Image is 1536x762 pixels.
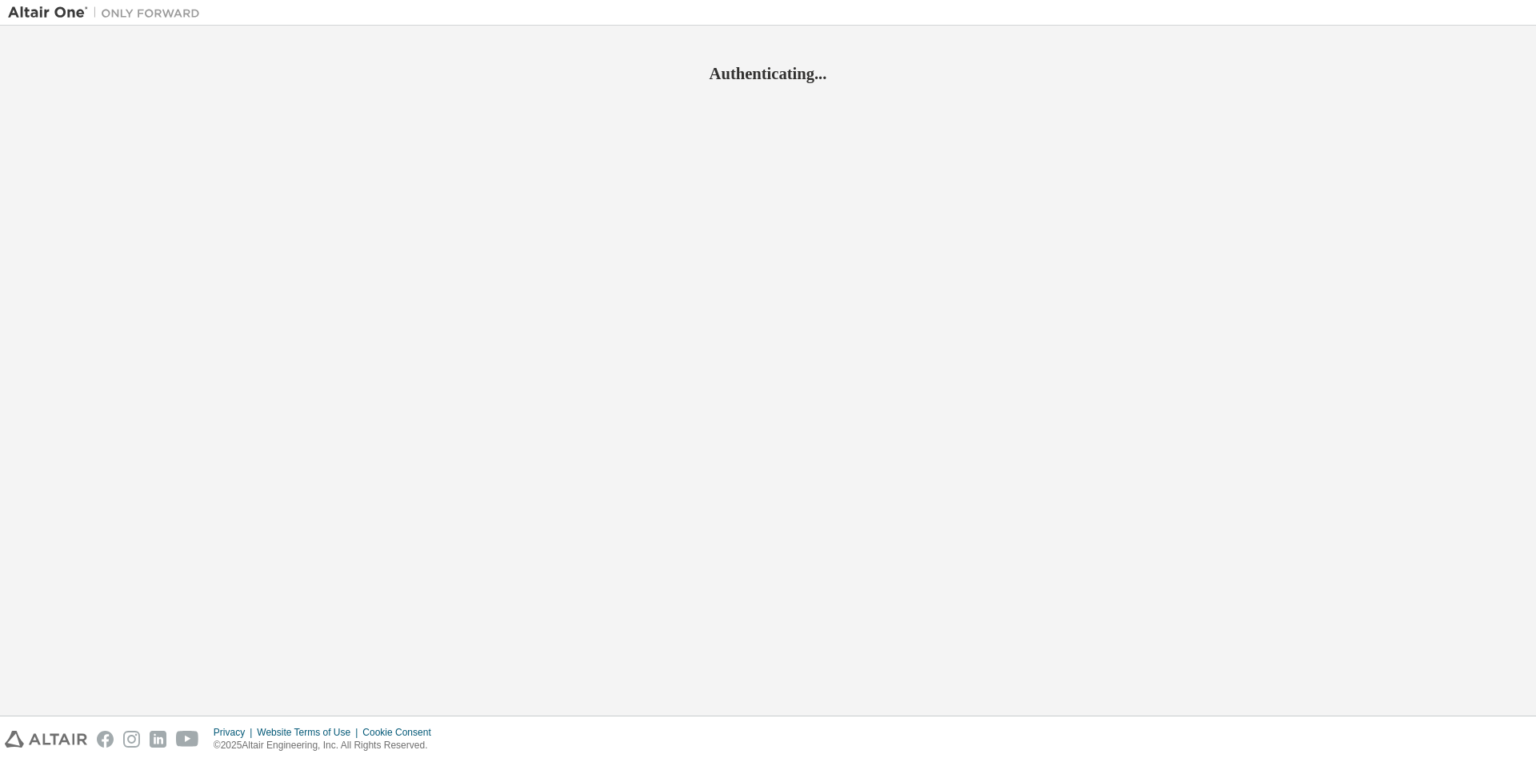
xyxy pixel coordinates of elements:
[362,726,440,739] div: Cookie Consent
[214,726,257,739] div: Privacy
[8,5,208,21] img: Altair One
[150,731,166,748] img: linkedin.svg
[123,731,140,748] img: instagram.svg
[257,726,362,739] div: Website Terms of Use
[5,731,87,748] img: altair_logo.svg
[97,731,114,748] img: facebook.svg
[176,731,199,748] img: youtube.svg
[8,63,1528,84] h2: Authenticating...
[214,739,441,752] p: © 2025 Altair Engineering, Inc. All Rights Reserved.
